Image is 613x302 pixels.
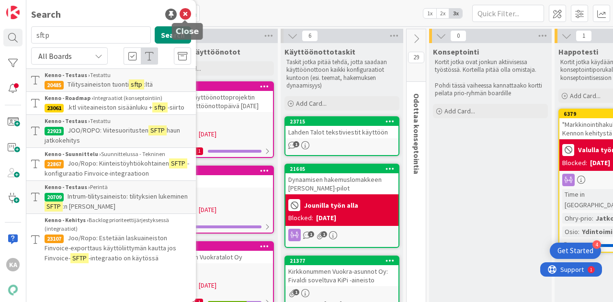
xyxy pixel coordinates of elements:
a: Kenno - Suunnittelu ›Suunnittelussa - Tekninen22867Joo/Ropo: KiinteistöyhtiökohtainenSFTP-konfigu... [26,148,196,180]
span: 3x [449,9,462,18]
img: avatar [6,283,20,297]
div: 20485 [45,81,64,89]
img: Visit kanbanzone.com [6,6,20,19]
span: 1 [321,231,327,237]
mark: sftp [129,79,144,89]
span: .ktl viiteaineiston sisäänluku + [68,103,152,112]
span: Konseptointi [433,47,479,56]
span: 1 [293,289,299,295]
div: Search [31,7,61,22]
b: Kenno - Roadmap › [45,94,93,101]
mark: SFTP [148,125,167,135]
p: Kortit jotka ovat jonkun aktiivisessa työstössä. Korteilla pitää olla omistaja. [435,58,546,74]
button: Search [155,26,191,44]
h5: Close [176,27,199,36]
span: Tilitysaineiston tuonti [68,80,129,89]
a: Kenno - Roadmap ›Integraatiot (konseptointiin)23061.ktl viiteaineiston sisäänluku +sftp-siirto [26,92,196,114]
div: 21377Kirkkonummen Vuokra-asunnot Oy: Fivaldi soveltuva KiPi -aineisto [285,257,398,286]
span: 2x [436,9,449,18]
span: 1 [293,141,299,147]
div: Kirkkonummen Vuokra-asunnot Oy: Fivaldi soveltuva KiPi -aineisto [285,265,398,286]
div: 1 [50,4,52,11]
div: Perintä [45,183,191,191]
div: 23715Lahden Talot tekstiviestit käyttöön [285,117,398,138]
span: Intrum-tilitysaineisto: tilityksien lukeminen [68,192,188,201]
span: [DATE] [199,129,216,139]
div: 1/9 [160,221,273,233]
span: 0 [450,30,466,42]
span: 6 [302,30,318,42]
a: Kenno - Testaus ›Testattu20485Tilitysaineiston tuontisftp:ltä [26,68,196,92]
div: 0/261 [160,145,273,157]
span: 29 [408,52,424,63]
a: Kenno - Kehitys ›Backlog prioriteettijärjestyksessä (integraatiot)23107Joo/Ropo: Estetään laskuai... [26,214,196,265]
mark: SFTP [169,158,187,168]
mark: sftp [152,102,168,112]
div: [DATE] [590,158,610,168]
div: Pudasjärven Vuokratalot Oy [160,251,273,263]
span: 1x [423,9,436,18]
b: Kenno - Testaus › [45,71,90,78]
span: JOO/ROPO: Viitesuoritusten [68,126,148,134]
div: 13725 [160,242,273,251]
b: Kenno - Testaus › [45,183,90,190]
mark: SFTP [70,253,89,263]
div: 21605 [285,165,398,173]
input: Search for title... [31,26,151,44]
span: 1 [308,231,314,237]
div: 22923 [45,127,64,135]
span: Support [20,1,44,13]
span: -siirto [168,103,184,112]
span: Happotesti [558,47,598,56]
div: MM [160,190,273,203]
p: Taskit jotka pitää tehdä, jotta saadaan käyttöönottoon kaikki konfiguraatiot kuntoon (esi. teemat... [286,58,397,89]
div: Integraatiot (konseptointiin) [45,94,191,102]
mark: SFTP [45,201,63,212]
div: Y-Säätiön käyttöönottoprojektin sisältö, Käyttöönottopäivä [DATE] [160,91,273,112]
div: 23061 [45,104,64,112]
div: 11359 [164,83,273,90]
div: 21377 [285,257,398,265]
a: Kenno - Testaus ›Perintä20709Intrum-tilitysaineisto: tilityksien lukeminenSFTP:n [PERSON_NAME] [26,180,196,214]
span: Menneet käyttöönotot [159,47,240,56]
div: Osio [562,226,578,237]
div: 21377 [290,257,398,264]
p: Pohdi tässä vaiheessa kannattaako kortti peilata prio-ryhmän boardille [435,82,546,98]
div: [DATE] [316,213,336,223]
div: Dynaamisen hakemuslomakkeen [PERSON_NAME]-pilot [285,173,398,194]
div: 23107 [45,235,64,243]
div: 13723 [164,168,273,174]
div: Suunnittelussa - Tekninen [45,150,191,158]
b: Jounilla työn alla [304,202,358,209]
div: 21605 [290,166,398,172]
span: 0 / 1 [572,241,581,251]
a: Kenno - Testaus ›Testattu22923JOO/ROPO: ViitesuoritustenSFTPhaun jatkokehitys [26,114,196,148]
span: [DATE] [199,205,216,215]
span: : [592,213,593,224]
div: 13725Pudasjärven Vuokratalot Oy [160,242,273,263]
div: MM [160,115,273,127]
div: Kotilinna [160,175,273,188]
span: Käyttöönottotaskit [284,47,355,56]
b: Kenno - Kehitys › [45,216,89,224]
div: 11359Y-Säätiön käyttöönottoprojektin sisältö, Käyttöönottopäivä [DATE] [160,82,273,112]
span: Joo/Ropo: Kiinteistöyhtiökohtainen [68,159,169,168]
div: 11359 [160,82,273,91]
span: :ltä [144,80,153,89]
span: Joo/Ropo: Estetään laskuaineiston Finvoice-exporttaus käyttöliittymän kautta jos Finvoice- [45,234,176,262]
span: 1 [576,30,592,42]
input: Quick Filter... [472,5,544,22]
span: Add Card... [570,91,601,100]
div: 4 [592,240,601,249]
div: 20709 [45,193,64,201]
div: MM [160,266,273,279]
div: 22867 [45,160,64,168]
div: 23715 [285,117,398,126]
span: Add Card... [296,99,327,108]
b: Kenno - Testaus › [45,117,90,124]
div: Lahden Talot tekstiviestit käyttöön [285,126,398,138]
span: Add Card... [444,107,475,115]
span: : [578,226,579,237]
div: Testattu [45,71,191,79]
span: All Boards [38,51,72,61]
